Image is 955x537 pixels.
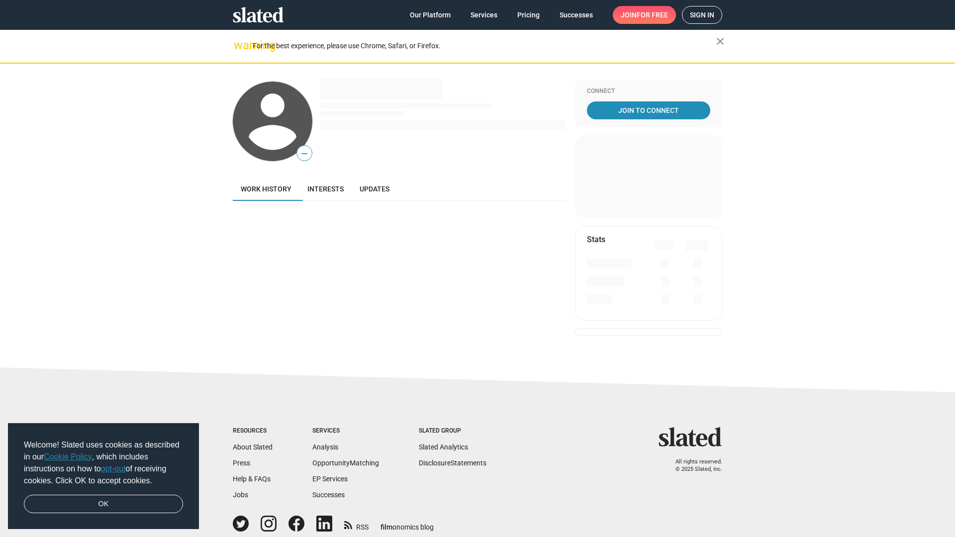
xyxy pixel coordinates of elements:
[8,423,199,530] div: cookieconsent
[381,523,392,531] span: film
[509,6,548,24] a: Pricing
[463,6,505,24] a: Services
[381,515,434,532] a: filmonomics blog
[312,459,379,467] a: OpportunityMatching
[233,177,299,201] a: Work history
[233,459,250,467] a: Press
[587,88,710,95] div: Connect
[233,443,273,451] a: About Slated
[352,177,397,201] a: Updates
[312,491,345,499] a: Successes
[552,6,601,24] a: Successes
[307,185,344,193] span: Interests
[613,6,676,24] a: Joinfor free
[589,101,708,119] span: Join To Connect
[714,35,726,47] mat-icon: close
[24,439,183,487] span: Welcome! Slated uses cookies as described in our , which includes instructions on how to of recei...
[253,39,716,53] div: For the best experience, please use Chrome, Safari, or Firefox.
[101,464,126,473] a: opt-out
[410,6,451,24] span: Our Platform
[637,6,668,24] span: for free
[419,443,468,451] a: Slated Analytics
[24,495,183,514] a: dismiss cookie message
[682,6,722,24] a: Sign in
[419,427,486,435] div: Slated Group
[360,185,389,193] span: Updates
[233,491,248,499] a: Jobs
[690,6,714,23] span: Sign in
[297,147,312,160] span: —
[402,6,459,24] a: Our Platform
[419,459,486,467] a: DisclosureStatements
[665,458,722,473] p: All rights reserved. © 2025 Slated, Inc.
[299,177,352,201] a: Interests
[44,452,92,461] a: Cookie Policy
[233,475,271,483] a: Help & FAQs
[587,234,605,245] mat-card-title: Stats
[234,39,246,51] mat-icon: warning
[621,6,668,24] span: Join
[560,6,593,24] span: Successes
[312,475,348,483] a: EP Services
[587,101,710,119] a: Join To Connect
[312,427,379,435] div: Services
[344,517,369,532] a: RSS
[233,427,273,435] div: Resources
[312,443,338,451] a: Analysis
[241,185,291,193] span: Work history
[517,6,540,24] span: Pricing
[471,6,497,24] span: Services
